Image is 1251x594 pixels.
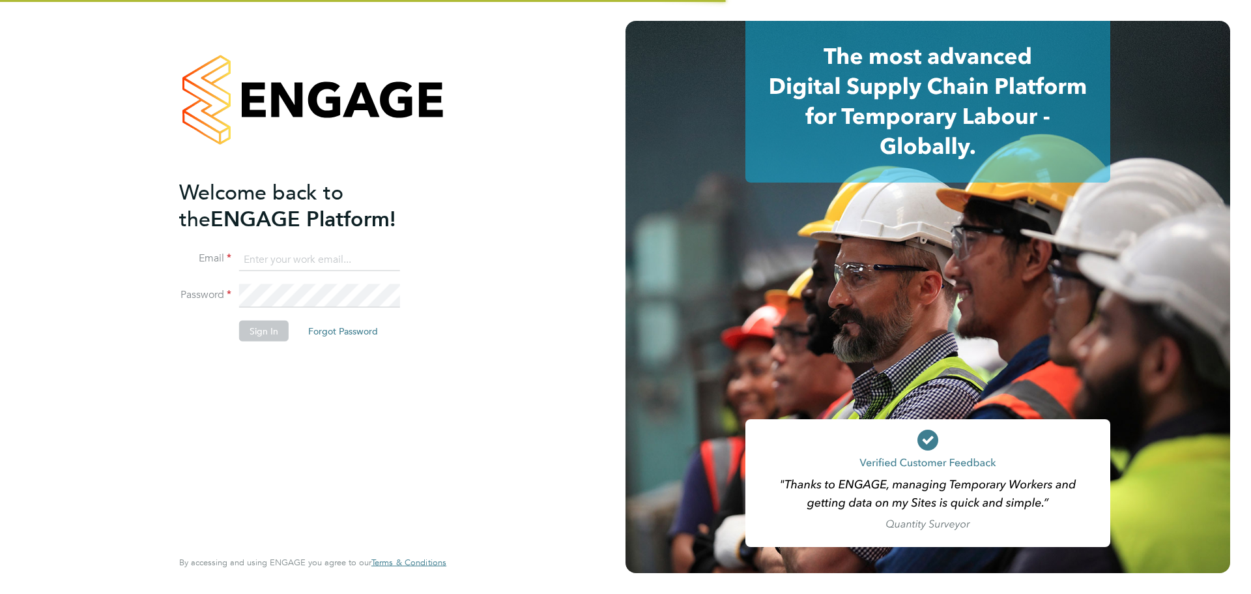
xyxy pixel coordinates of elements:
label: Email [179,252,231,265]
a: Terms & Conditions [371,557,446,568]
button: Forgot Password [298,321,388,342]
label: Password [179,288,231,302]
button: Sign In [239,321,289,342]
span: Terms & Conditions [371,557,446,568]
span: By accessing and using ENGAGE you agree to our [179,557,446,568]
h2: ENGAGE Platform! [179,179,433,232]
span: Welcome back to the [179,179,343,231]
input: Enter your work email... [239,248,400,271]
